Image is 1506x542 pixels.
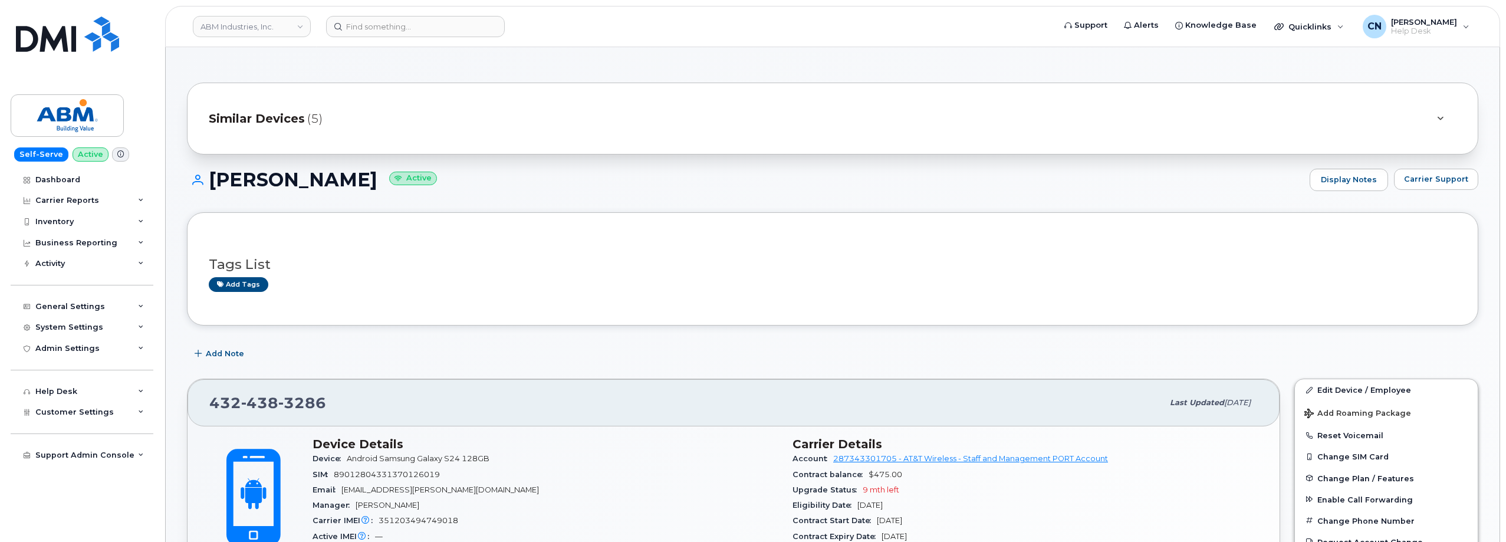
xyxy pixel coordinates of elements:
[313,470,334,479] span: SIM
[313,532,375,541] span: Active IMEI
[882,532,907,541] span: [DATE]
[1224,398,1251,407] span: [DATE]
[356,501,419,510] span: [PERSON_NAME]
[379,516,458,525] span: 351203494749018
[1317,474,1414,482] span: Change Plan / Features
[1404,173,1468,185] span: Carrier Support
[793,516,877,525] span: Contract Start Date
[857,501,883,510] span: [DATE]
[793,501,857,510] span: Eligibility Date
[334,470,440,479] span: 89012804331370126019
[793,485,863,494] span: Upgrade Status
[793,470,869,479] span: Contract balance
[209,277,268,292] a: Add tags
[187,343,254,364] button: Add Note
[313,437,778,451] h3: Device Details
[793,454,833,463] span: Account
[278,394,326,412] span: 3286
[1295,510,1478,531] button: Change Phone Number
[206,348,244,359] span: Add Note
[313,454,347,463] span: Device
[869,470,902,479] span: $475.00
[833,454,1108,463] a: 287343301705 - AT&T Wireless - Staff and Management PORT Account
[877,516,902,525] span: [DATE]
[347,454,489,463] span: Android Samsung Galaxy S24 128GB
[1304,409,1411,420] span: Add Roaming Package
[209,110,305,127] span: Similar Devices
[313,485,341,494] span: Email
[1295,468,1478,489] button: Change Plan / Features
[793,437,1258,451] h3: Carrier Details
[187,169,1304,190] h1: [PERSON_NAME]
[313,501,356,510] span: Manager
[307,110,323,127] span: (5)
[1295,489,1478,510] button: Enable Call Forwarding
[375,532,383,541] span: —
[241,394,278,412] span: 438
[863,485,899,494] span: 9 mth left
[1310,169,1388,191] a: Display Notes
[1317,495,1413,504] span: Enable Call Forwarding
[313,516,379,525] span: Carrier IMEI
[1295,446,1478,467] button: Change SIM Card
[341,485,539,494] span: [EMAIL_ADDRESS][PERSON_NAME][DOMAIN_NAME]
[1394,169,1478,190] button: Carrier Support
[1170,398,1224,407] span: Last updated
[209,257,1456,272] h3: Tags List
[389,172,437,185] small: Active
[1295,379,1478,400] a: Edit Device / Employee
[1295,400,1478,425] button: Add Roaming Package
[1295,425,1478,446] button: Reset Voicemail
[793,532,882,541] span: Contract Expiry Date
[209,394,326,412] span: 432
